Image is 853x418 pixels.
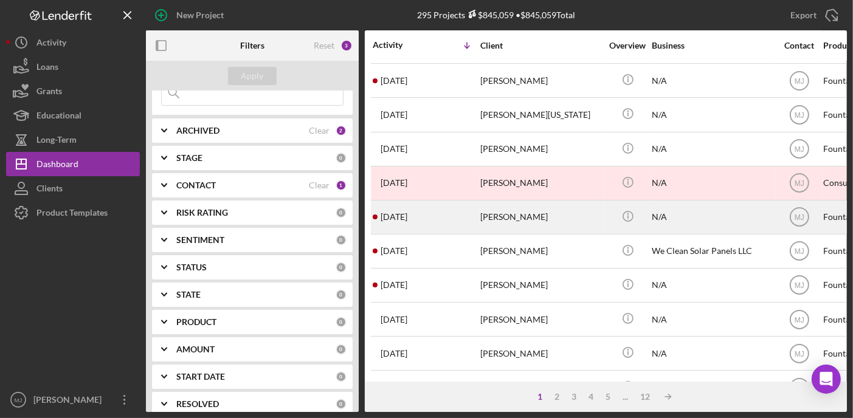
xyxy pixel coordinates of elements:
div: [PERSON_NAME] [480,167,602,199]
button: Product Templates [6,200,140,225]
div: [PERSON_NAME] [480,64,602,97]
div: 0 [336,207,347,218]
b: SENTIMENT [176,235,224,245]
button: MJ[PERSON_NAME] [6,388,140,412]
time: 2025-07-31 16:05 [381,349,407,358]
b: PRODUCT [176,317,216,327]
div: N/A [652,337,773,369]
button: Educational [6,103,140,128]
div: 0 [336,235,347,245]
div: 0 [336,371,347,382]
div: Open Intercom Messenger [812,365,841,394]
text: MJ [795,281,804,290]
button: Activity [6,30,140,55]
div: $845,059 [465,10,514,20]
time: 2025-09-10 17:02 [381,110,407,120]
div: 3 [565,392,582,402]
div: N/A [652,98,773,131]
b: AMOUNT [176,344,215,354]
div: [PERSON_NAME][US_STATE] [480,98,602,131]
div: [PERSON_NAME] [30,388,109,415]
div: Activity [373,40,426,50]
div: New Project [176,3,224,27]
div: Educational [36,103,81,131]
b: STAGE [176,153,202,163]
b: RESOLVED [176,399,219,409]
div: We Clean Solar Panels LLC [652,235,773,267]
div: Clients [36,176,63,204]
div: [PERSON_NAME] [480,371,602,403]
b: CONTACT [176,180,216,190]
div: 0 [336,317,347,327]
div: Clear [309,180,330,190]
div: 1 [336,180,347,191]
div: [PERSON_NAME] [480,133,602,165]
time: 2025-09-02 15:57 [381,212,407,222]
div: ... [616,392,634,402]
div: N/A [652,64,773,97]
time: 2025-07-31 16:07 [381,315,407,324]
div: Product Templates [36,200,108,228]
div: 1 [531,392,548,402]
div: 4 [582,392,599,402]
time: 2025-09-08 15:22 [381,178,407,188]
text: MJ [795,111,804,120]
div: 0 [336,262,347,273]
div: Export [790,3,817,27]
text: MJ [795,179,804,188]
time: 2025-08-28 15:17 [381,246,407,256]
text: MJ [15,397,22,403]
button: Loans [6,55,140,79]
text: MJ [795,315,804,324]
button: Export [778,3,847,27]
div: Reset [314,41,334,50]
time: 2025-09-10 17:47 [381,76,407,86]
div: [PERSON_NAME] [480,269,602,301]
div: [PERSON_NAME] [480,337,602,369]
b: STATE [176,290,201,300]
div: [PERSON_NAME] [480,303,602,335]
text: MJ [795,213,804,222]
div: Business [652,41,773,50]
div: 0 [336,344,347,355]
div: Overview [605,41,651,50]
div: Apply [241,67,264,85]
button: Dashboard [6,152,140,176]
a: Clients [6,176,140,200]
div: N/A [652,269,773,301]
div: Clear [309,126,330,135]
div: Long-Term [36,128,77,155]
text: MJ [795,349,804,358]
div: Grants [36,79,62,106]
button: Long-Term [6,128,140,152]
div: 5 [599,392,616,402]
button: New Project [146,3,236,27]
b: STATUS [176,262,207,272]
div: N/A [652,303,773,335]
div: [PERSON_NAME] [480,201,602,233]
div: 0 [336,152,347,163]
div: Activity [36,30,66,58]
div: n/a [652,371,773,403]
div: Contact [776,41,822,50]
div: Client [480,41,602,50]
div: N/A [652,167,773,199]
div: Dashboard [36,152,78,179]
b: START DATE [176,372,225,382]
div: N/A [652,201,773,233]
div: 12 [634,392,656,402]
text: MJ [795,77,804,85]
time: 2025-08-11 20:14 [381,280,407,290]
button: Grants [6,79,140,103]
div: 0 [336,399,347,409]
button: Apply [228,67,277,85]
div: [PERSON_NAME] [480,235,602,267]
div: Loans [36,55,58,82]
div: 0 [336,289,347,300]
